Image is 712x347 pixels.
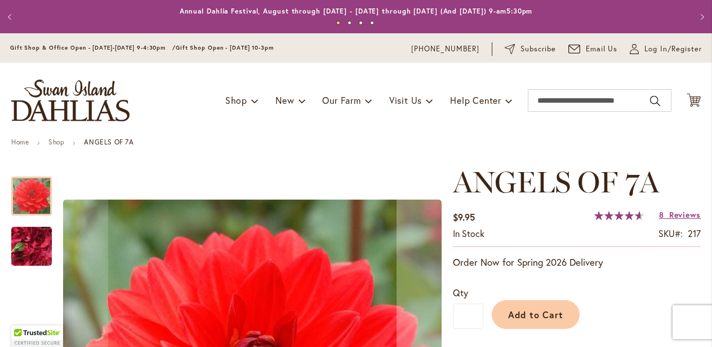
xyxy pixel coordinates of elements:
button: Next [689,6,712,28]
span: Reviews [669,209,701,220]
a: Subscribe [505,43,556,55]
div: Availability [453,227,484,240]
button: 2 of 4 [348,21,351,25]
a: 8 Reviews [659,209,701,220]
span: ANGELS OF 7A [453,164,659,200]
p: Order Now for Spring 2026 Delivery [453,256,701,269]
a: Shop [48,138,64,146]
strong: ANGELS OF 7A [84,138,133,146]
span: Email Us [586,43,618,55]
a: Annual Dahlia Festival, August through [DATE] - [DATE] through [DATE] (And [DATE]) 9-am5:30pm [180,7,533,15]
strong: SKU [658,227,683,239]
a: Email Us [568,43,618,55]
button: 3 of 4 [359,21,363,25]
div: 93% [594,211,644,220]
a: Home [11,138,29,146]
button: 4 of 4 [370,21,374,25]
a: Log In/Register [630,43,702,55]
div: ANGELS OF 7A [11,216,52,266]
span: Subscribe [520,43,556,55]
a: [PHONE_NUMBER] [411,43,479,55]
span: 8 [659,209,664,220]
button: Add to Cart [492,300,580,329]
span: Log In/Register [644,43,702,55]
span: Add to Cart [508,309,564,320]
span: New [275,94,294,106]
a: store logo [11,80,130,121]
button: 1 of 4 [336,21,340,25]
span: Our Farm [322,94,361,106]
span: Shop [225,94,247,106]
span: Help Center [450,94,501,106]
div: 217 [688,227,701,240]
span: Qty [453,287,468,298]
div: ANGELS OF 7A [11,165,63,216]
span: Gift Shop & Office Open - [DATE]-[DATE] 9-4:30pm / [10,44,176,51]
span: Gift Shop Open - [DATE] 10-3pm [176,44,274,51]
span: $9.95 [453,211,475,223]
span: In stock [453,227,484,239]
div: TrustedSite Certified [11,326,63,347]
span: Visit Us [389,94,422,106]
